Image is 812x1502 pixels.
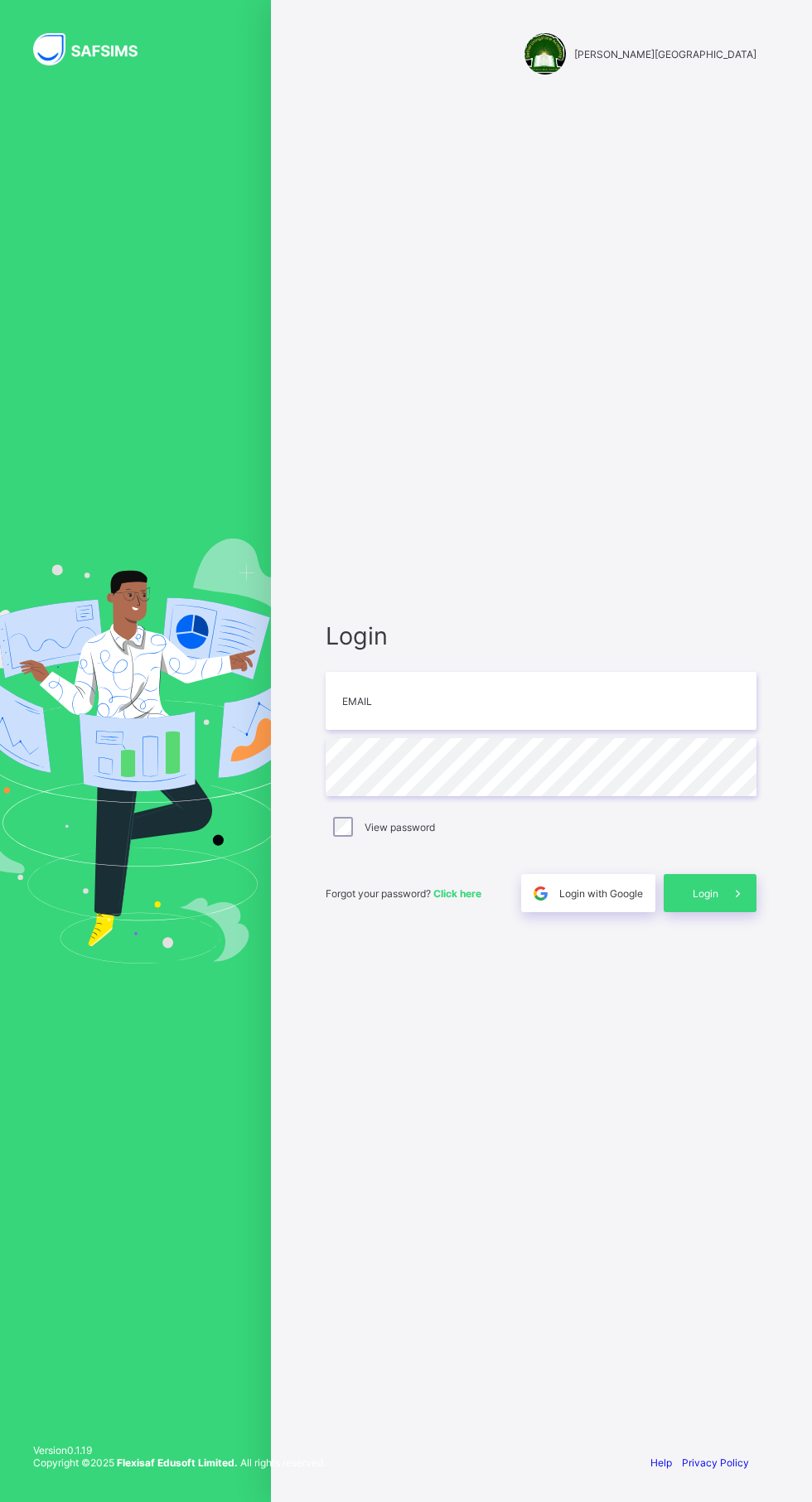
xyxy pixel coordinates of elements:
[365,821,435,833] label: View password
[574,48,756,60] span: [PERSON_NAME][GEOGRAPHIC_DATA]
[117,1456,238,1469] strong: Flexisaf Edusoft Limited.
[326,621,756,650] span: Login
[559,887,643,900] span: Login with Google
[693,887,718,900] span: Login
[33,1456,326,1469] span: Copyright © 2025 All rights reserved.
[650,1456,672,1469] a: Help
[326,887,481,900] span: Forgot your password?
[531,884,550,903] img: google.396cfc9801f0270233282035f929180a.svg
[433,887,481,900] a: Click here
[33,1444,326,1456] span: Version 0.1.19
[682,1456,749,1469] a: Privacy Policy
[33,33,157,65] img: SAFSIMS Logo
